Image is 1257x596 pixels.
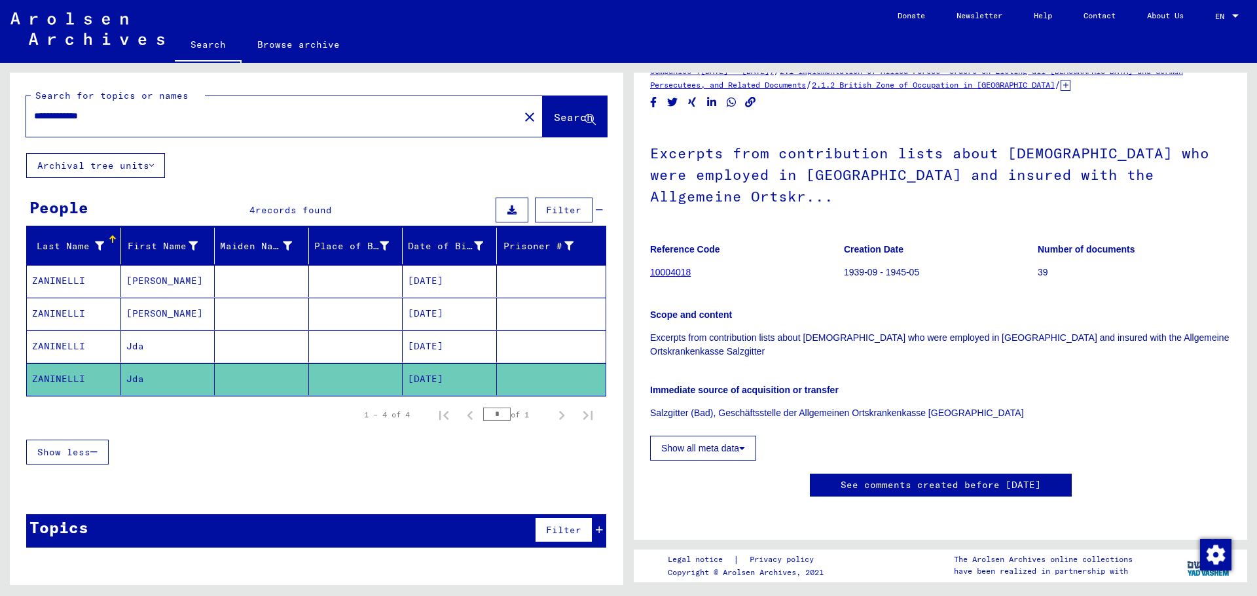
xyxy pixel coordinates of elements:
mat-header-cell: Maiden Name [215,228,309,264]
a: See comments created before [DATE] [841,478,1041,492]
a: 2.1.2 British Zone of Occupation in [GEOGRAPHIC_DATA] [812,80,1055,90]
img: yv_logo.png [1184,549,1233,582]
mat-cell: ZANINELLI [27,330,121,362]
span: / [1055,79,1061,90]
mat-cell: [DATE] [403,330,497,362]
div: Place of Birth [314,236,406,256]
mat-cell: Jda [121,363,215,395]
b: Reference Code [650,244,720,254]
img: Change consent [1200,539,1231,570]
mat-header-cell: Prisoner # [497,228,606,264]
button: Share on Twitter [666,94,680,111]
p: 1939-09 - 1945-05 [844,266,1037,279]
p: Salzgitter (Bad), Geschäftsstelle der Allgemeinen Ortskrankenkasse [GEOGRAPHIC_DATA] [650,406,1231,420]
div: Last Name [32,239,104,253]
div: Place of Birth [314,239,390,253]
span: records found [255,204,332,216]
div: First Name [126,236,215,256]
img: Arolsen_neg.svg [10,12,164,45]
div: Date of Birth [408,239,483,253]
button: Previous page [457,402,483,428]
mat-cell: ZANINELLI [27,265,121,297]
a: 10004018 [650,267,691,277]
p: have been realized in partnership with [954,565,1133,577]
div: Prisoner # [502,239,574,253]
div: Prisoner # [502,236,591,256]
div: Topics [29,516,88,539]
mat-cell: Jda [121,330,215,362]
button: Next page [549,402,575,428]
b: Immediate source of acquisition or transfer [650,385,839,395]
div: of 1 [483,408,549,421]
b: Creation Date [844,244,903,254]
b: Number of documents [1038,244,1135,254]
p: Copyright © Arolsen Archives, 2021 [668,567,829,578]
a: Browse archive [242,29,355,60]
mat-icon: close [522,109,537,125]
mat-label: Search for topics or names [35,90,189,101]
mat-header-cell: Date of Birth [403,228,497,264]
button: Share on LinkedIn [705,94,719,111]
a: Search [175,29,242,63]
button: Filter [535,198,592,222]
button: Archival tree units [26,153,165,178]
button: Search [543,96,607,137]
div: | [668,553,829,567]
mat-header-cell: Last Name [27,228,121,264]
a: Legal notice [668,553,733,567]
span: EN [1215,12,1230,21]
button: Clear [517,103,543,130]
mat-cell: ZANINELLI [27,298,121,330]
b: Scope and content [650,309,732,320]
div: Maiden Name [220,239,292,253]
button: Share on Xing [685,94,699,111]
div: 1 – 4 of 4 [364,409,410,421]
mat-header-cell: Place of Birth [309,228,403,264]
p: The Arolsen Archives online collections [954,553,1133,565]
span: Filter [546,204,581,216]
div: Last Name [32,236,120,256]
p: Excerpts from contribution lists about [DEMOGRAPHIC_DATA] who were employed in [GEOGRAPHIC_DATA] ... [650,331,1231,359]
button: Last page [575,402,601,428]
span: 4 [249,204,255,216]
div: People [29,196,88,219]
span: Show less [37,446,90,458]
span: Filter [546,524,581,536]
a: Privacy policy [739,553,829,567]
button: Share on WhatsApp [725,94,738,111]
div: Date of Birth [408,236,500,256]
mat-cell: [PERSON_NAME] [121,298,215,330]
div: First Name [126,239,198,253]
mat-cell: ZANINELLI [27,363,121,395]
button: Show less [26,440,109,465]
h1: Excerpts from contribution lists about [DEMOGRAPHIC_DATA] who were employed in [GEOGRAPHIC_DATA] ... [650,123,1231,224]
mat-cell: [DATE] [403,363,497,395]
button: Filter [535,517,592,542]
mat-cell: [DATE] [403,265,497,297]
span: Search [554,111,593,124]
p: 39 [1038,266,1231,279]
mat-cell: [DATE] [403,298,497,330]
div: Change consent [1199,538,1231,570]
button: First page [431,402,457,428]
button: Share on Facebook [647,94,661,111]
div: Maiden Name [220,236,308,256]
mat-cell: [PERSON_NAME] [121,265,215,297]
span: / [806,79,812,90]
button: Show all meta data [650,436,756,461]
button: Copy link [744,94,757,111]
mat-header-cell: First Name [121,228,215,264]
